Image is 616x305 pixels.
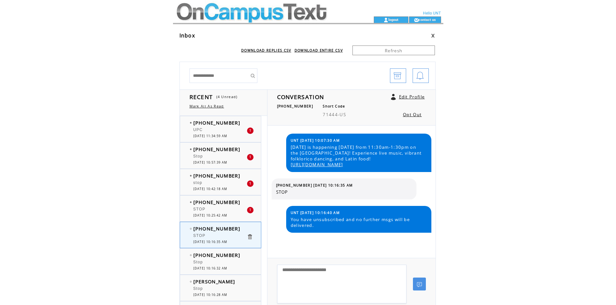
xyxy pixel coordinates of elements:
[193,240,227,244] span: [DATE] 10:16:35 AM
[193,233,206,238] span: STOP
[394,69,401,83] img: archive.png
[190,175,192,177] img: bulletFull.png
[291,138,340,143] span: UNT [DATE] 10:07:30 AM
[193,154,203,158] span: Stop
[352,46,435,55] a: Refresh
[193,180,202,185] span: stop
[391,94,396,100] a: Click to edit user profile
[247,154,254,160] div: 1
[247,180,254,187] div: 1
[193,199,241,205] span: [PHONE_NUMBER]
[291,162,343,168] a: [URL][DOMAIN_NAME]
[403,112,422,117] a: Opt Out
[276,189,412,195] span: STOP
[399,94,425,100] a: Edit Profile
[414,17,419,23] img: contact_us_icon.gif
[193,172,241,179] span: [PHONE_NUMBER]
[277,104,313,108] span: [PHONE_NUMBER]
[216,95,238,99] span: (4 Unread)
[295,48,343,53] a: DOWNLOAD ENTIRE CSV
[193,266,227,270] span: [DATE] 10:16:32 AM
[193,278,235,285] span: [PERSON_NAME]
[193,127,203,132] span: UPC
[193,213,227,218] span: [DATE] 10:25:42 AM
[179,32,195,39] span: Inbox
[323,112,346,117] span: 71444-US
[193,225,241,232] span: [PHONE_NUMBER]
[193,252,241,258] span: [PHONE_NUMBER]
[190,228,192,229] img: bulletEmpty.png
[388,17,398,22] a: logout
[248,68,257,83] input: Submit
[193,146,241,152] span: [PHONE_NUMBER]
[241,48,291,53] a: DOWNLOAD REPLIES CSV
[190,148,192,150] img: bulletFull.png
[291,210,340,215] span: UNT [DATE] 10:16:40 AM
[193,293,227,297] span: [DATE] 10:16:28 AM
[193,260,203,264] span: Stop
[193,160,227,165] span: [DATE] 10:57:39 AM
[190,254,192,256] img: bulletEmpty.png
[247,234,253,240] a: Click to delete these messgaes
[247,207,254,213] div: 1
[193,286,203,291] span: Stop
[189,104,224,108] a: Mark All As Read
[190,122,192,124] img: bulletFull.png
[247,127,254,134] div: 1
[189,93,213,101] span: RECENT
[323,104,345,108] span: Short Code
[193,207,206,211] span: STOP
[291,144,427,168] span: [DATE] is happening [DATE] from 11:30am-1:30pm on the [GEOGRAPHIC_DATA]! Experience live music, v...
[190,201,192,203] img: bulletFull.png
[190,281,192,282] img: bulletEmpty.png
[384,17,388,23] img: account_icon.gif
[193,187,227,191] span: [DATE] 10:42:18 AM
[423,11,441,15] span: Hello UNT
[277,93,324,101] span: CONVERSATION
[291,217,427,228] span: You have unsubscribed and no further msgs will be delivered.
[193,119,241,126] span: [PHONE_NUMBER]
[419,17,436,22] a: contact us
[193,134,227,138] span: [DATE] 11:34:59 AM
[276,183,353,188] span: [PHONE_NUMBER] [DATE] 10:16:35 AM
[416,69,424,83] img: bell.png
